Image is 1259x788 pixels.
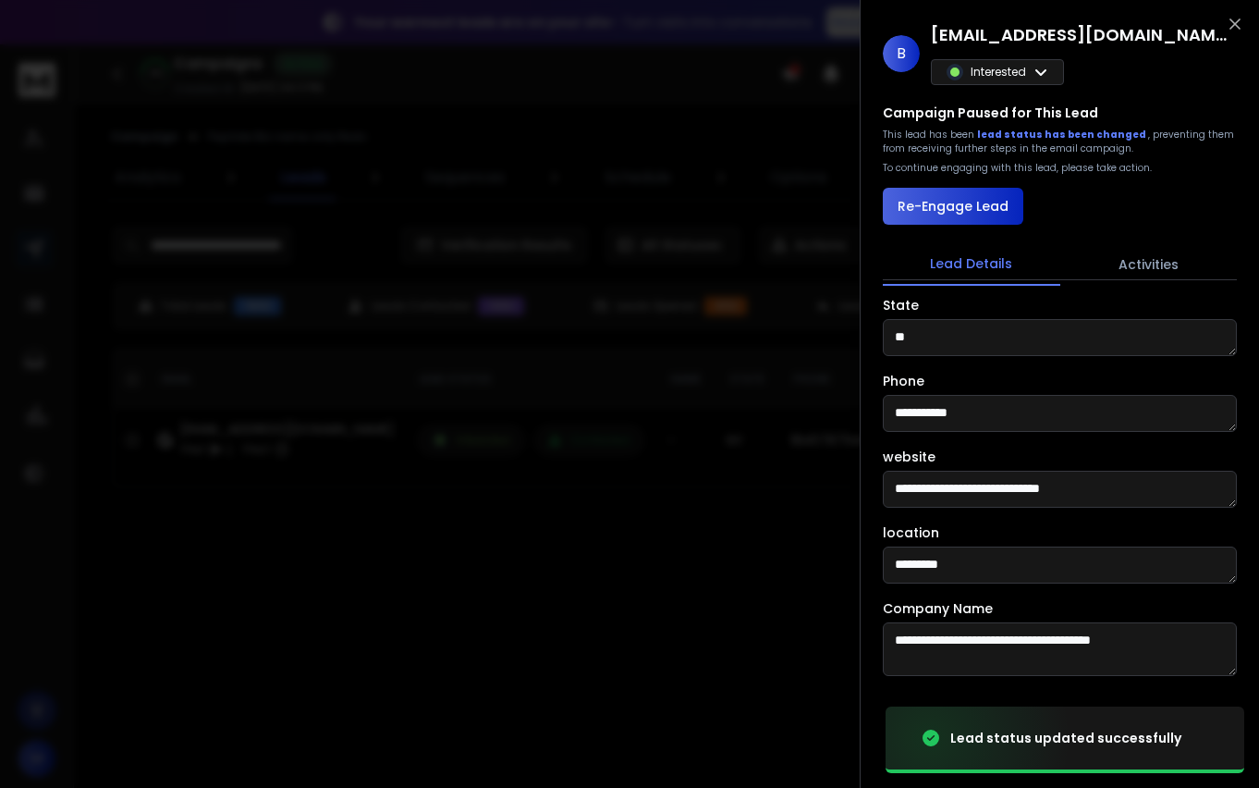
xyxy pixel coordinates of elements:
p: To continue engaging with this lead, please take action. [883,161,1152,175]
button: Lead Details [883,243,1060,286]
label: Company Name [883,602,993,615]
button: Activities [1060,244,1238,285]
span: B [883,35,920,72]
label: location [883,526,939,539]
label: State [883,299,919,312]
div: Lead status updated successfully [950,729,1181,747]
label: website [883,450,935,463]
button: Re-Engage Lead [883,188,1023,225]
span: lead status has been changed [977,128,1148,142]
label: Phone [883,375,924,388]
p: Interested [971,65,1026,80]
div: This lead has been , preventing them from receiving further steps in the email campaign. [883,128,1237,155]
h3: Campaign Paused for This Lead [883,104,1098,122]
h1: [EMAIL_ADDRESS][DOMAIN_NAME] [931,22,1227,48]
